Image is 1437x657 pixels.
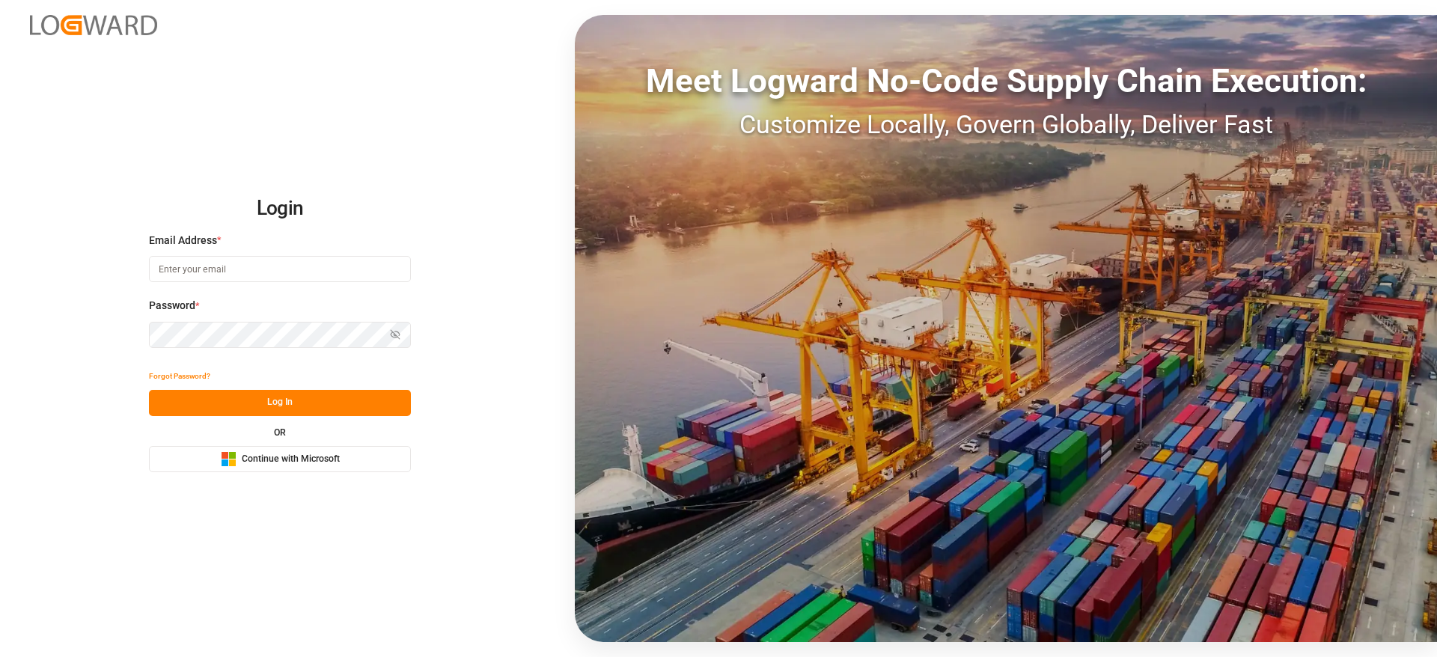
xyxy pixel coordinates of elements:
[149,390,411,416] button: Log In
[30,15,157,35] img: Logward_new_orange.png
[274,428,286,437] small: OR
[149,364,210,390] button: Forgot Password?
[149,185,411,233] h2: Login
[242,453,340,466] span: Continue with Microsoft
[149,446,411,472] button: Continue with Microsoft
[149,298,195,314] span: Password
[575,106,1437,144] div: Customize Locally, Govern Globally, Deliver Fast
[149,233,217,248] span: Email Address
[575,56,1437,106] div: Meet Logward No-Code Supply Chain Execution:
[149,256,411,282] input: Enter your email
